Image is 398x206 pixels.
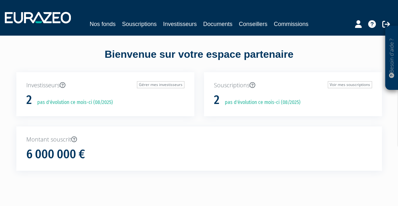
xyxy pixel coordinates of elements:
[5,12,71,23] img: 1732889491-logotype_eurazeo_blanc_rvb.png
[26,148,85,161] h1: 6 000 000 €
[328,81,372,88] a: Voir mes souscriptions
[388,29,395,87] p: Besoin d'aide ?
[214,81,372,90] p: Souscriptions
[274,20,309,29] a: Commissions
[26,81,184,90] p: Investisseurs
[214,93,219,107] h1: 2
[137,81,184,88] a: Gérer mes investisseurs
[26,93,32,107] h1: 2
[26,135,372,144] p: Montant souscrit
[12,47,387,72] div: Bienvenue sur votre espace partenaire
[89,20,115,29] a: Nos fonds
[239,20,267,29] a: Conseillers
[122,20,157,29] a: Souscriptions
[203,20,233,29] a: Documents
[163,20,197,29] a: Investisseurs
[33,99,113,106] p: pas d'évolution ce mois-ci (08/2025)
[220,99,301,106] p: pas d'évolution ce mois-ci (08/2025)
